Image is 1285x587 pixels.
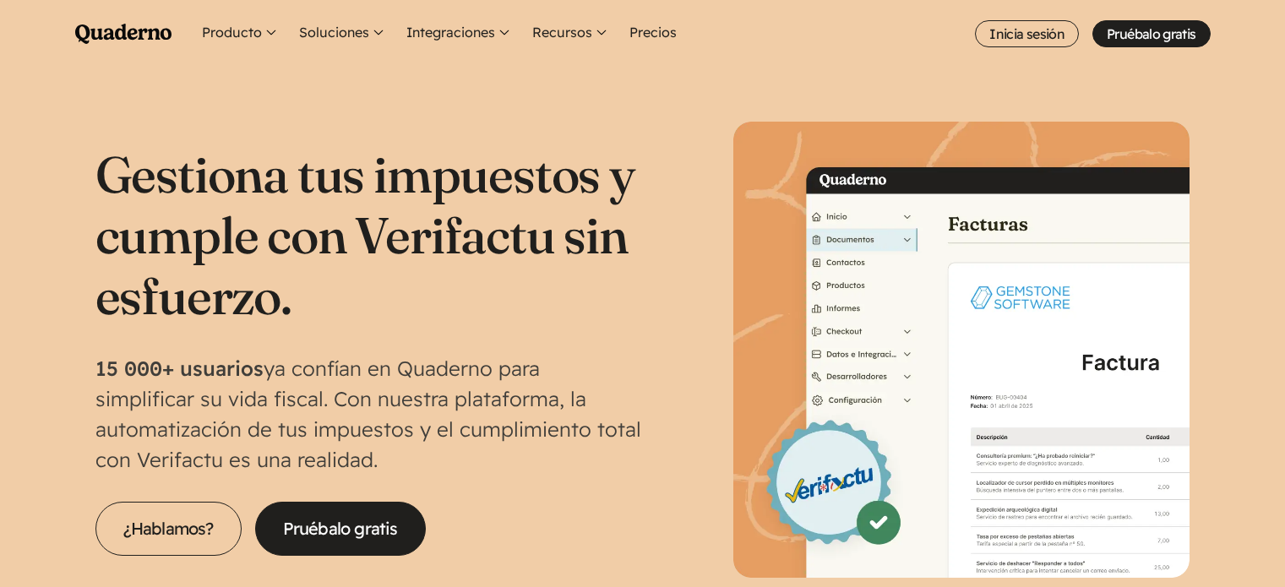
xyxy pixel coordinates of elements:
img: Interfaz de Quaderno mostrando la página Factura con el distintivo Verifactu [733,122,1190,578]
a: Inicia sesión [975,20,1079,47]
h1: Gestiona tus impuestos y cumple con Verifactu sin esfuerzo. [95,144,643,326]
a: Pruébalo gratis [1092,20,1210,47]
strong: 15 000+ usuarios [95,356,264,381]
a: ¿Hablamos? [95,502,242,556]
a: Pruébalo gratis [255,502,426,556]
p: ya confían en Quaderno para simplificar su vida fiscal. Con nuestra plataforma, la automatización... [95,353,643,475]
